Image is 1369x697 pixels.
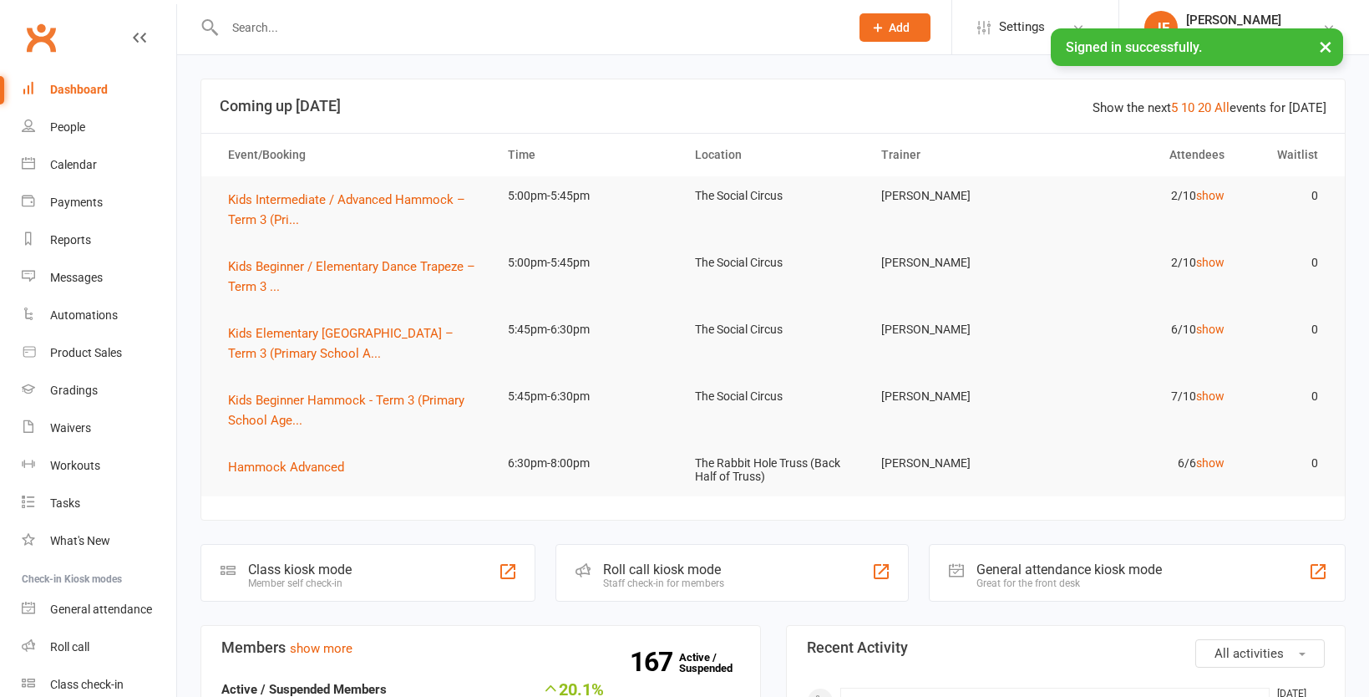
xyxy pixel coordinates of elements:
[50,83,108,96] div: Dashboard
[220,98,1326,114] h3: Coming up [DATE]
[50,678,124,691] div: Class check-in
[1240,134,1333,176] th: Waitlist
[50,496,80,510] div: Tasks
[1198,100,1211,115] a: 20
[1186,28,1314,43] div: The Social Circus Pty Ltd
[50,308,118,322] div: Automations
[493,444,680,483] td: 6:30pm-8:00pm
[976,577,1162,589] div: Great for the front desk
[493,134,680,176] th: Time
[50,640,89,654] div: Roll call
[50,233,91,247] div: Reports
[228,190,478,230] button: Kids Intermediate / Advanced Hammock – Term 3 (Pri...
[20,17,62,59] a: Clubworx
[221,682,387,697] strong: Active / Suspended Members
[50,346,122,359] div: Product Sales
[1144,11,1178,44] div: JF
[603,562,724,577] div: Roll call kiosk mode
[50,459,100,472] div: Workouts
[1066,39,1202,55] span: Signed in successfully.
[976,562,1162,577] div: General attendance kiosk mode
[866,377,1053,416] td: [PERSON_NAME]
[680,134,867,176] th: Location
[1214,646,1284,661] span: All activities
[228,257,478,297] button: Kids Beginner / Elementary Dance Trapeze – Term 3 ...
[248,577,352,589] div: Member self check-in
[1186,13,1314,28] div: [PERSON_NAME]
[228,390,478,430] button: Kids Beginner Hammock - Term 3 (Primary School Age...
[50,158,97,171] div: Calendar
[22,447,176,485] a: Workouts
[50,603,152,616] div: General attendance
[213,134,493,176] th: Event/Booking
[1196,456,1224,470] a: show
[22,221,176,259] a: Reports
[679,639,753,686] a: 167Active / Suspended
[22,146,176,184] a: Calendar
[1240,176,1333,216] td: 0
[493,243,680,282] td: 5:00pm-5:45pm
[221,639,740,656] h3: Members
[228,393,464,428] span: Kids Beginner Hammock - Term 3 (Primary School Age...
[859,13,930,42] button: Add
[1214,100,1230,115] a: All
[1240,377,1333,416] td: 0
[50,271,103,284] div: Messages
[228,326,454,361] span: Kids Elementary [GEOGRAPHIC_DATA] – Term 3 (Primary School A...
[228,192,465,227] span: Kids Intermediate / Advanced Hammock – Term 3 (Pri...
[22,297,176,334] a: Automations
[50,421,91,435] div: Waivers
[680,444,867,496] td: The Rabbit Hole Truss (Back Half of Truss)
[630,649,679,674] strong: 167
[680,176,867,216] td: The Social Circus
[1053,377,1240,416] td: 7/10
[1053,134,1240,176] th: Attendees
[228,259,475,294] span: Kids Beginner / Elementary Dance Trapeze – Term 3 ...
[1171,100,1178,115] a: 5
[50,120,85,134] div: People
[22,109,176,146] a: People
[1240,310,1333,349] td: 0
[493,377,680,416] td: 5:45pm-6:30pm
[22,410,176,447] a: Waivers
[50,196,103,209] div: Payments
[493,310,680,349] td: 5:45pm-6:30pm
[866,310,1053,349] td: [PERSON_NAME]
[22,372,176,410] a: Gradings
[22,71,176,109] a: Dashboard
[1195,639,1325,668] button: All activities
[220,16,838,39] input: Search...
[22,334,176,372] a: Product Sales
[228,457,356,477] button: Hammock Advanced
[889,21,910,34] span: Add
[22,591,176,628] a: General attendance kiosk mode
[1181,100,1194,115] a: 10
[866,134,1053,176] th: Trainer
[999,8,1045,46] span: Settings
[1053,243,1240,282] td: 2/10
[680,243,867,282] td: The Social Circus
[1196,323,1224,336] a: show
[1196,389,1224,403] a: show
[22,628,176,666] a: Roll call
[228,460,344,475] span: Hammock Advanced
[1240,444,1333,483] td: 0
[807,639,1326,656] h3: Recent Activity
[50,384,98,397] div: Gradings
[22,184,176,221] a: Payments
[1311,28,1341,64] button: ×
[866,243,1053,282] td: [PERSON_NAME]
[1196,256,1224,269] a: show
[1093,98,1326,118] div: Show the next events for [DATE]
[680,310,867,349] td: The Social Circus
[248,562,352,577] div: Class kiosk mode
[1053,176,1240,216] td: 2/10
[22,522,176,560] a: What's New
[228,323,478,364] button: Kids Elementary [GEOGRAPHIC_DATA] – Term 3 (Primary School A...
[603,577,724,589] div: Staff check-in for members
[22,259,176,297] a: Messages
[1053,444,1240,483] td: 6/6
[493,176,680,216] td: 5:00pm-5:45pm
[22,485,176,522] a: Tasks
[50,534,110,547] div: What's New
